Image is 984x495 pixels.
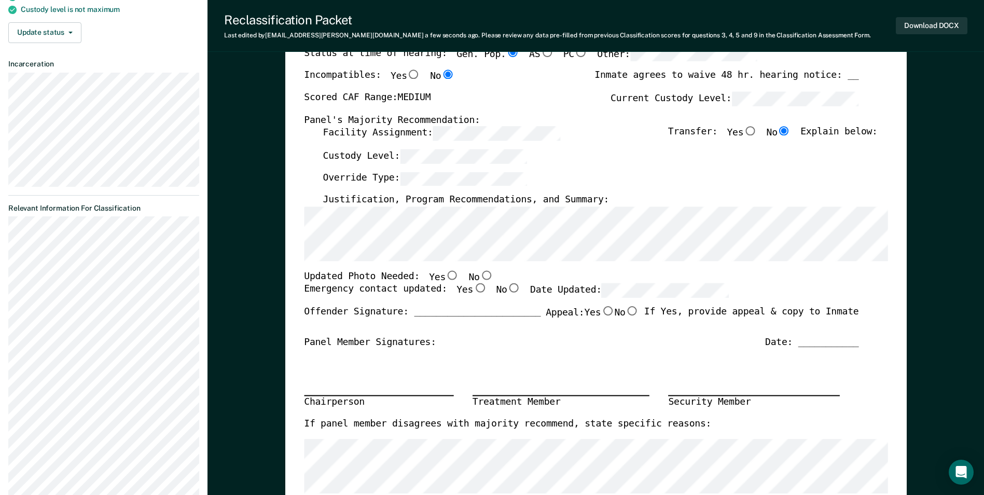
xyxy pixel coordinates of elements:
label: PC [563,48,587,62]
label: AS [529,48,553,62]
div: Treatment Member [473,396,649,409]
label: No [496,284,520,298]
input: No [778,127,791,136]
div: Chairperson [304,396,453,409]
label: Facility Assignment: [323,127,560,141]
label: Custody Level: [323,149,527,163]
label: Scored CAF Range: MEDIUM [304,92,431,106]
div: Security Member [668,396,840,409]
label: Date Updated: [530,284,729,298]
label: Yes [584,306,614,320]
div: Open Intercom Messenger [949,460,974,485]
span: maximum [87,5,120,13]
input: No [625,306,639,315]
label: No [614,306,639,320]
label: Yes [429,270,459,284]
input: Current Custody Level: [731,92,858,106]
input: Custody Level: [400,149,527,163]
button: Download DOCX [896,17,967,34]
div: Status at time of hearing: [304,48,757,71]
label: No [766,127,791,141]
input: Gen. Pop. [506,48,519,57]
dt: Relevant Information For Classification [8,204,199,213]
div: Emergency contact updated: [304,284,729,307]
label: Override Type: [323,172,527,186]
input: AS [540,48,553,57]
input: Date Updated: [602,284,729,298]
label: Gen. Pop. [456,48,520,62]
label: No [430,70,454,84]
input: Yes [446,270,459,280]
label: Current Custody Level: [611,92,858,106]
input: PC [574,48,588,57]
input: Yes [743,127,757,136]
span: a few seconds ago [425,32,478,39]
div: Offender Signature: _______________________ If Yes, provide appeal & copy to Inmate [304,306,858,336]
input: No [441,70,454,79]
input: Override Type: [400,172,527,186]
div: Panel's Majority Recommendation: [304,114,858,127]
input: Facility Assignment: [433,127,560,141]
input: Other: [630,48,757,62]
div: Incompatibles: [304,70,454,92]
label: Yes [391,70,421,84]
dt: Incarceration [8,60,199,68]
label: Justification, Program Recommendations, and Summary: [323,195,609,207]
input: Yes [407,70,420,79]
input: Yes [601,306,614,315]
div: Last edited by [EMAIL_ADDRESS][PERSON_NAME][DOMAIN_NAME] . Please review any data pre-filled from... [224,32,871,39]
div: Custody level is not [21,5,199,14]
div: Date: ___________ [765,336,858,349]
input: Yes [473,284,487,293]
label: If panel member disagrees with majority recommend, state specific reasons: [304,418,711,431]
div: Transfer: Explain below: [668,127,878,149]
input: No [479,270,493,280]
div: Panel Member Signatures: [304,336,436,349]
label: Appeal: [546,306,639,328]
label: Yes [727,127,757,141]
label: No [468,270,493,284]
div: Inmate agrees to waive 48 hr. hearing notice: __ [594,70,858,92]
button: Update status [8,22,81,43]
label: Yes [456,284,487,298]
input: No [507,284,520,293]
label: Other: [597,48,757,62]
div: Updated Photo Needed: [304,270,493,284]
div: Reclassification Packet [224,12,871,27]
